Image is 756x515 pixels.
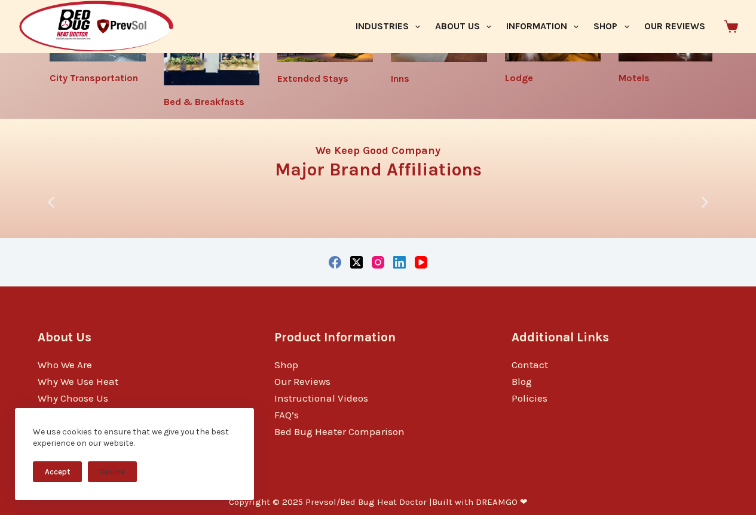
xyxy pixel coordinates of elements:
a: FAQ’s [274,409,299,421]
div: 1 / 10 [44,205,210,217]
a: Extended Stays [277,73,348,84]
a: Instagram [372,256,384,269]
a: X (Twitter) [350,256,363,269]
a: City Transportation [50,72,138,84]
h3: Major Brand Affiliations [50,161,706,178]
div: We use cookies to ensure that we give you the best experience on our website. [33,426,236,449]
a: Built with DREAMGO ❤ [432,497,528,507]
a: Policies [512,392,547,404]
div: 3 / 10 [384,205,550,217]
h3: Product Information [274,328,481,347]
a: Contact [512,359,548,371]
a: Facebook [329,256,341,269]
a: Blog [512,375,532,387]
div: Previous slide [44,195,59,210]
a: Why Choose Us [38,392,108,404]
div: Next slide [697,195,712,210]
div: 4 / 10 [555,205,721,217]
p: Copyright © 2025 Prevsol/Bed Bug Heat Doctor | [229,497,528,508]
a: Bed & Breakfasts [164,96,244,107]
a: Shop [274,359,298,371]
button: Open LiveChat chat widget [10,5,45,41]
button: Accept [33,461,82,482]
h4: We Keep Good Company [50,145,706,156]
a: Who We Are [38,359,92,371]
h3: About Us [38,328,244,347]
a: LinkedIn [393,256,406,269]
a: Motels [619,72,650,84]
a: Instructional Videos [274,392,368,404]
a: Bed Bug Heater Comparison [274,425,405,437]
h3: Additional Links [512,328,718,347]
a: Lodge [505,72,533,84]
a: Why We Use Heat [38,375,118,387]
a: Inns [391,73,409,84]
a: YouTube [415,256,427,269]
div: 2 / 10 [214,205,380,217]
a: Our Reviews [274,375,330,387]
button: Decline [88,461,137,482]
